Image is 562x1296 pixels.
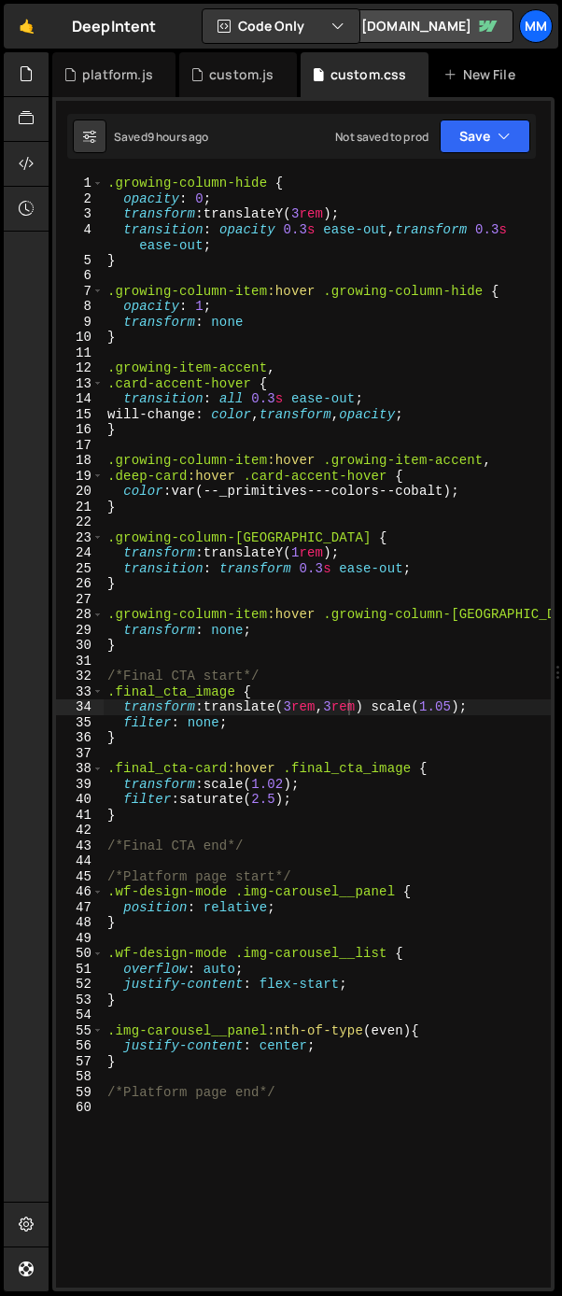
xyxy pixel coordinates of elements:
div: 43 [56,838,104,854]
button: Code Only [203,9,359,43]
div: 41 [56,808,104,824]
div: 16 [56,422,104,438]
div: 32 [56,669,104,684]
div: 27 [56,592,104,608]
div: 40 [56,792,104,808]
div: 39 [56,777,104,793]
div: 4 [56,222,104,253]
div: platform.js [82,65,153,84]
div: custom.js [209,65,274,84]
div: 17 [56,438,104,454]
div: 52 [56,977,104,993]
div: 28 [56,607,104,623]
div: 24 [56,545,104,561]
div: 6 [56,268,104,284]
div: 53 [56,993,104,1008]
div: 54 [56,1007,104,1023]
div: 48 [56,915,104,931]
div: 9 [56,315,104,331]
button: Save [440,120,530,153]
div: 45 [56,869,104,885]
div: 31 [56,654,104,669]
div: custom.css [330,65,407,84]
div: 18 [56,453,104,469]
div: 5 [56,253,104,269]
div: 1 [56,176,104,191]
div: Not saved to prod [335,129,429,145]
div: 55 [56,1023,104,1039]
div: 11 [56,345,104,361]
div: 19 [56,469,104,485]
div: 9 hours ago [148,129,209,145]
div: 37 [56,746,104,762]
a: mm [519,9,553,43]
div: 60 [56,1100,104,1116]
div: 3 [56,206,104,222]
div: 49 [56,931,104,947]
div: 8 [56,299,104,315]
div: 36 [56,730,104,746]
div: 35 [56,715,104,731]
div: 38 [56,761,104,777]
div: 47 [56,900,104,916]
div: 58 [56,1069,104,1085]
div: 44 [56,853,104,869]
div: 14 [56,391,104,407]
div: 33 [56,684,104,700]
div: 2 [56,191,104,207]
div: 59 [56,1085,104,1101]
a: [DOMAIN_NAME] [345,9,513,43]
div: 13 [56,376,104,392]
div: 7 [56,284,104,300]
div: 30 [56,638,104,654]
div: 50 [56,946,104,962]
div: 21 [56,500,104,515]
div: DeepIntent [72,15,157,37]
div: 25 [56,561,104,577]
div: 23 [56,530,104,546]
div: 15 [56,407,104,423]
div: 26 [56,576,104,592]
div: Saved [114,129,209,145]
div: 12 [56,360,104,376]
div: 29 [56,623,104,639]
div: 34 [56,699,104,715]
div: New File [443,65,522,84]
div: 51 [56,962,104,978]
div: 57 [56,1054,104,1070]
div: 42 [56,823,104,838]
a: 🤙 [4,4,49,49]
div: 20 [56,484,104,500]
div: 10 [56,330,104,345]
div: 46 [56,884,104,900]
div: 56 [56,1038,104,1054]
div: 22 [56,514,104,530]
